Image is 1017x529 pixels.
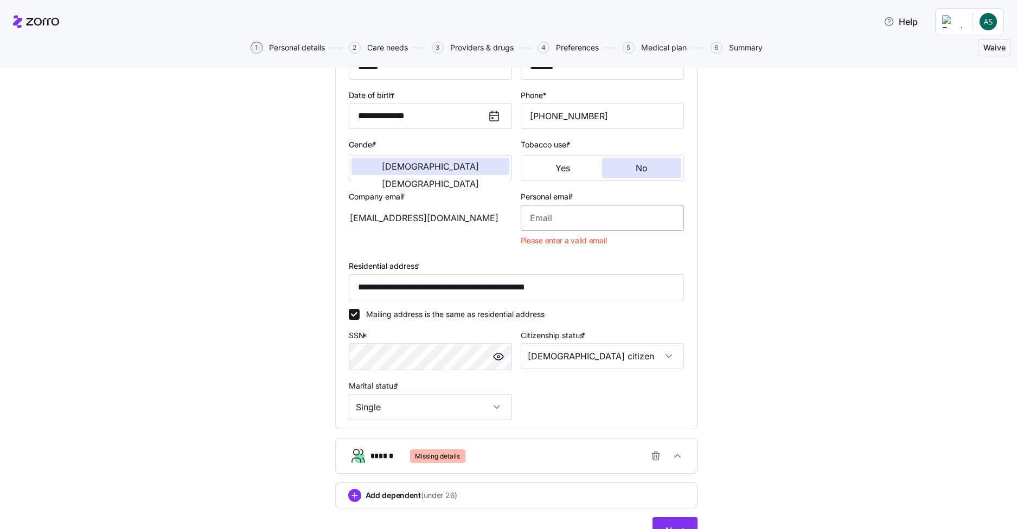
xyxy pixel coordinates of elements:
[980,13,997,30] img: 92ad78c0bc064aff6e2ab0277d6702e3
[349,380,401,392] label: Marital status
[942,15,964,28] img: Employer logo
[711,42,722,54] span: 6
[348,489,361,502] svg: add icon
[556,44,599,51] span: Preferences
[729,44,763,51] span: Summary
[382,162,479,171] span: [DEMOGRAPHIC_DATA]
[349,191,407,203] label: Company email
[349,42,361,54] span: 2
[555,164,570,172] span: Yes
[269,44,325,51] span: Personal details
[521,89,547,101] label: Phone*
[978,39,1010,56] button: Waive
[623,42,687,54] button: 5Medical plan
[349,89,397,101] label: Date of birth
[432,42,444,54] span: 3
[884,15,918,28] span: Help
[521,205,684,231] input: Email
[415,449,460,463] span: Missing details
[349,330,369,341] label: SSN
[251,42,325,54] button: 1Personal details
[382,179,479,188] span: [DEMOGRAPHIC_DATA]
[349,42,408,54] button: 2Care needs
[349,139,379,151] label: Gender
[349,394,512,420] input: Select marital status
[421,490,457,501] span: (under 26)
[521,235,607,246] span: Please enter a valid email
[450,44,514,51] span: Providers & drugs
[367,44,408,51] span: Care needs
[521,343,684,369] input: Select citizenship status
[360,309,545,320] label: Mailing address is the same as residential address
[366,490,458,501] span: Add dependent
[623,42,635,54] span: 5
[641,44,687,51] span: Medical plan
[248,42,325,54] a: 1Personal details
[983,42,1006,53] span: Waive
[875,11,926,33] button: Help
[349,260,422,272] label: Residential address
[432,42,514,54] button: 3Providers & drugs
[521,191,575,203] label: Personal email
[711,42,763,54] button: 6Summary
[521,103,684,129] input: Phone
[251,42,263,54] span: 1
[538,42,549,54] span: 4
[538,42,599,54] button: 4Preferences
[636,164,648,172] span: No
[521,139,573,151] label: Tobacco user
[521,330,587,341] label: Citizenship status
